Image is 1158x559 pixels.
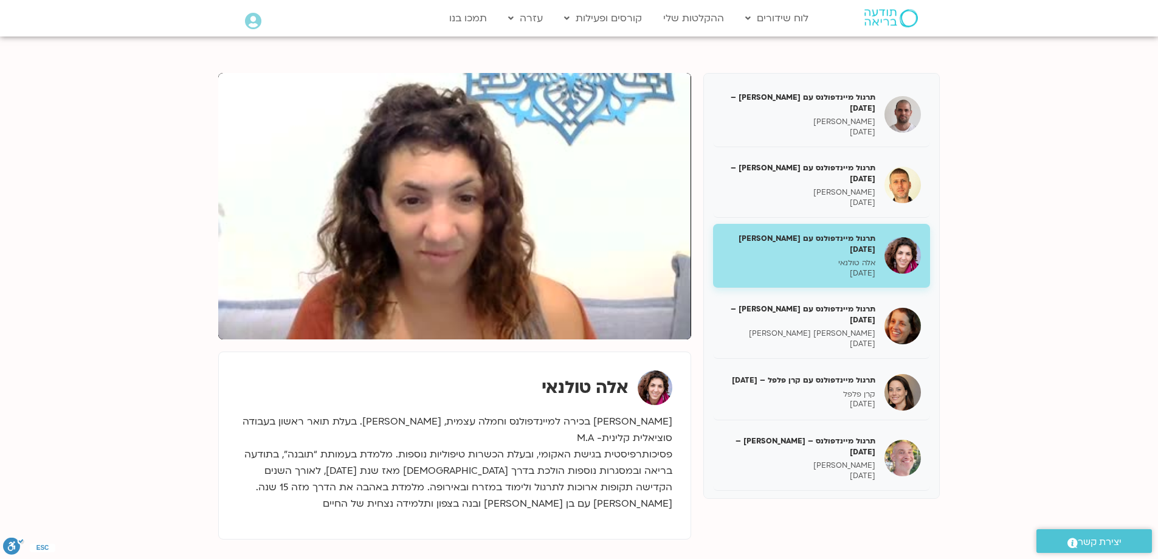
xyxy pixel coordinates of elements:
[722,187,875,198] p: [PERSON_NAME]
[884,374,921,411] img: תרגול מיינדפולנס עם קרן פלפל – 08/09/24
[884,440,921,476] img: תרגול מיינדפולנס – רון אלון – 09/09/24
[722,117,875,127] p: [PERSON_NAME]
[722,198,875,208] p: [DATE]
[884,167,921,203] img: תרגול מיינדפולנס עם ניב אידלמן – 05/09/24
[638,370,672,405] img: אלה טולנאי
[722,92,875,114] h5: תרגול מיינדפולנס עם [PERSON_NAME] – [DATE]
[884,96,921,133] img: תרגול מיינדפולנס עם דקל קנטי – 05/09/24
[722,304,875,325] h5: תרגול מיינדפולנס עם [PERSON_NAME] – [DATE]
[558,7,648,30] a: קורסים ופעילות
[722,258,875,268] p: אלה טולנאי
[237,414,672,512] p: [PERSON_NAME] בכירה למיינדפולנס וחמלה עצמית, [PERSON_NAME]. בעלת תואר ראשון בעבודה סוציאלית קליני...
[722,339,875,349] p: [DATE]
[443,7,493,30] a: תמכו בנו
[722,389,875,400] p: קרן פלפל
[722,328,875,339] p: [PERSON_NAME] [PERSON_NAME]
[722,471,875,481] p: [DATE]
[722,268,875,279] p: [DATE]
[722,233,875,255] h5: תרגול מיינדפולנס עם [PERSON_NAME] [DATE]
[542,376,629,399] strong: אלה טולנאי
[722,375,875,386] h5: תרגול מיינדפולנס עם קרן פלפל – [DATE]
[722,460,875,471] p: [PERSON_NAME]
[722,162,875,184] h5: תרגול מיינדפולנס עם [PERSON_NAME] – [DATE]
[502,7,549,30] a: עזרה
[884,237,921,274] img: תרגול מיינדפולנס עם אלה טולנאי 08/09/24
[884,308,921,344] img: תרגול מיינדפולנס עם סיגל בירן – 08/09/24
[1078,534,1122,550] span: יצירת קשר
[722,127,875,137] p: [DATE]
[722,436,875,457] h5: תרגול מיינדפולנס – [PERSON_NAME] – [DATE]
[739,7,815,30] a: לוח שידורים
[657,7,730,30] a: ההקלטות שלי
[722,399,875,409] p: [DATE]
[1036,529,1152,553] a: יצירת קשר
[864,9,918,27] img: תודעה בריאה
